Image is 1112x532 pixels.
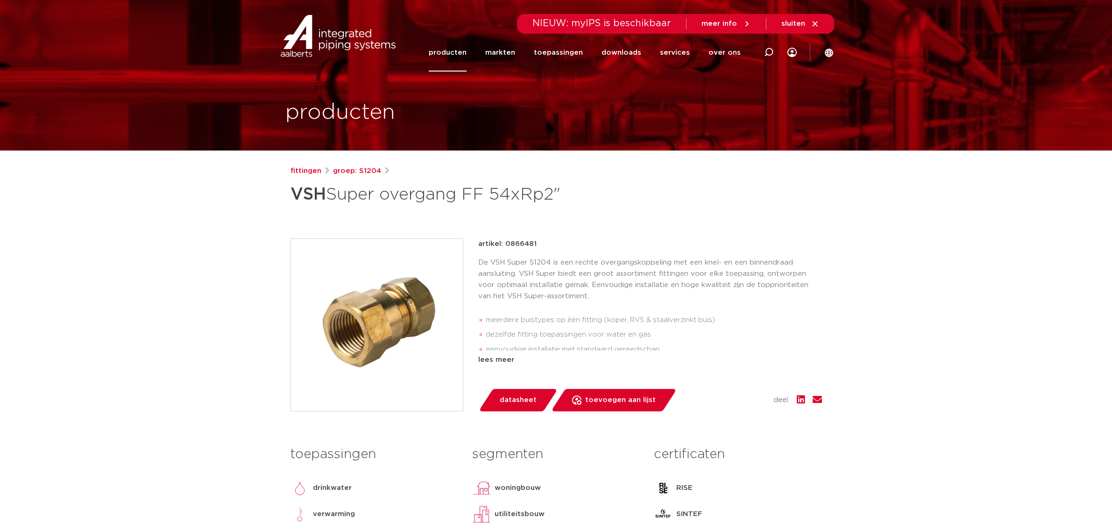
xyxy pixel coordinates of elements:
div: my IPS [787,34,797,72]
a: services [660,34,690,72]
h3: certificaten [654,445,822,464]
p: woningbouw [495,482,541,494]
a: markten [485,34,515,72]
img: SINTEF [654,505,673,524]
p: SINTEF [676,509,702,520]
a: meer info [701,20,751,28]
a: downloads [602,34,641,72]
a: fittingen [290,165,321,177]
img: woningbouw [472,479,491,497]
li: eenvoudige installatie met standaard gereedschap [486,342,822,357]
span: sluiten [781,20,805,27]
h3: segmenten [472,445,640,464]
span: meer info [701,20,737,27]
h1: Super overgang FF 54xRp2" [290,180,641,208]
a: datasheet [478,389,558,411]
strong: VSH [290,186,326,203]
span: datasheet [500,393,537,408]
h3: toepassingen [290,445,458,464]
a: sluiten [781,20,819,28]
div: lees meer [478,354,822,366]
span: deel: [773,395,789,406]
a: groep: S1204 [333,165,381,177]
p: drinkwater [313,482,352,494]
span: NIEUW: myIPS is beschikbaar [532,19,671,28]
img: utiliteitsbouw [472,505,491,524]
img: drinkwater [290,479,309,497]
a: toepassingen [534,34,583,72]
p: artikel: 0866481 [478,238,537,250]
p: verwarming [313,509,355,520]
h1: producten [285,98,395,128]
li: meerdere buistypes op één fitting (koper, RVS & staalverzinkt buis) [486,313,822,328]
p: RISE [676,482,693,494]
a: over ons [708,34,741,72]
nav: Menu [429,34,741,72]
a: producten [429,34,467,72]
p: utiliteitsbouw [495,509,545,520]
img: verwarming [290,505,309,524]
p: De VSH Super S1204 is een rechte overgangskoppeling met een knel- en een binnendraad aansluiting.... [478,257,822,302]
span: toevoegen aan lijst [585,393,656,408]
li: dezelfde fitting toepassingen voor water en gas [486,327,822,342]
img: Product Image for VSH Super overgang FF 54xRp2" [291,239,463,411]
img: RISE [654,479,673,497]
